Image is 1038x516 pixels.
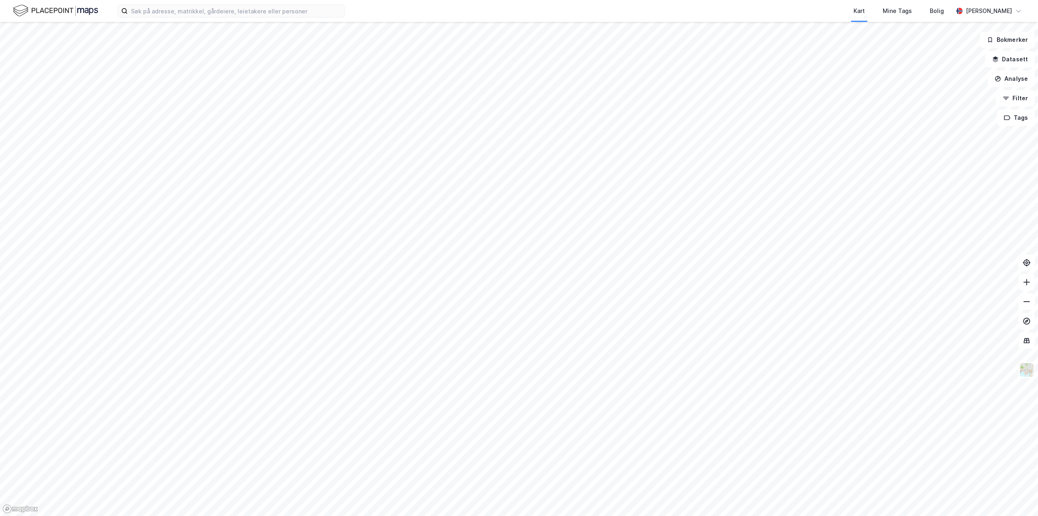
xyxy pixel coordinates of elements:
[854,6,865,16] div: Kart
[1019,362,1034,378] img: Z
[996,90,1035,106] button: Filter
[980,32,1035,48] button: Bokmerker
[985,51,1035,67] button: Datasett
[883,6,912,16] div: Mine Tags
[997,477,1038,516] iframe: Chat Widget
[13,4,98,18] img: logo.f888ab2527a4732fd821a326f86c7f29.svg
[930,6,944,16] div: Bolig
[966,6,1012,16] div: [PERSON_NAME]
[2,504,38,514] a: Mapbox homepage
[988,71,1035,87] button: Analyse
[997,110,1035,126] button: Tags
[128,5,344,17] input: Søk på adresse, matrikkel, gårdeiere, leietakere eller personer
